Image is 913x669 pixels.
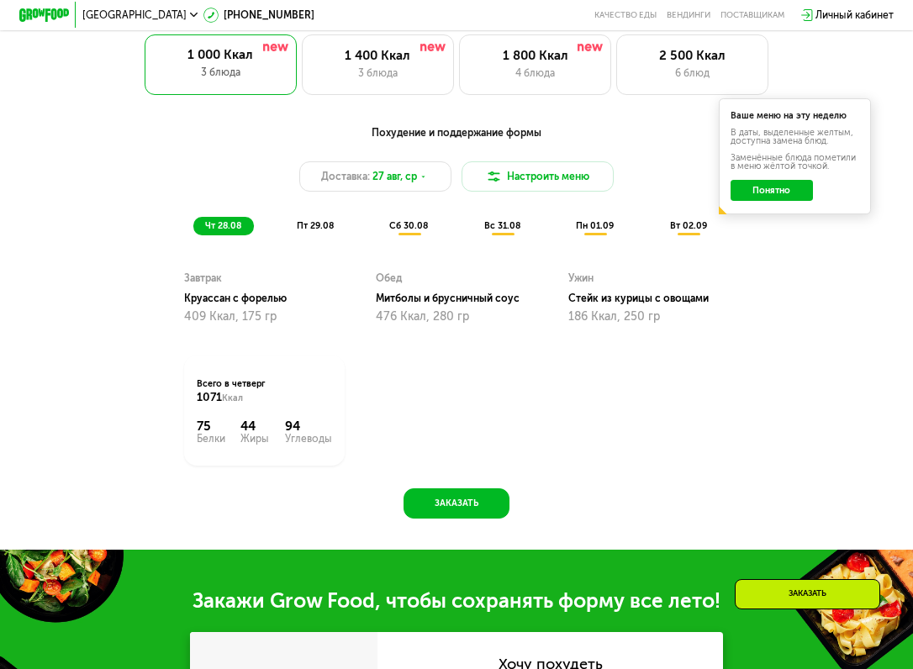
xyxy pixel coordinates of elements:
a: Вендинги [667,10,710,20]
div: Углеводы [285,434,332,444]
div: 1 400 Ккал [315,48,441,63]
div: Завтрак [184,269,222,288]
div: Заказать [735,579,880,609]
div: 409 Ккал, 175 гр [184,310,345,324]
div: Митболы и брусничный соус [376,292,546,305]
span: сб 30.08 [389,220,428,231]
div: 3 блюда [157,65,283,80]
button: Понятно [731,180,813,200]
a: [PHONE_NUMBER] [203,8,314,23]
div: 3 блюда [315,66,441,81]
div: Стейк из курицы с овощами [568,292,739,305]
div: 1 000 Ккал [157,47,283,62]
span: 1071 [197,390,222,404]
span: чт 28.08 [205,220,241,231]
div: Ваше меню на эту неделю [731,112,859,121]
div: Ужин [568,269,594,288]
div: 44 [240,419,269,434]
span: вс 31.08 [484,220,520,231]
button: Настроить меню [462,161,614,192]
div: Жиры [240,434,269,444]
button: Заказать [404,488,509,519]
div: Заменённые блюда пометили в меню жёлтой точкой. [731,154,859,171]
div: Обед [376,269,402,288]
div: 1 800 Ккал [472,48,598,63]
div: поставщикам [720,10,784,20]
div: Всего в четверг [197,377,332,405]
div: 186 Ккал, 250 гр [568,310,729,324]
a: Качество еды [594,10,657,20]
span: Ккал [222,392,243,403]
span: [GEOGRAPHIC_DATA] [82,10,187,20]
div: 6 блюд [630,66,755,81]
div: Круассан с форелью [184,292,355,305]
div: 476 Ккал, 280 гр [376,310,536,324]
div: Личный кабинет [815,8,894,23]
div: 75 [197,419,225,434]
div: 2 500 Ккал [630,48,755,63]
span: Доставка: [321,169,370,184]
div: 4 блюда [472,66,598,81]
div: Похудение и поддержание формы [82,125,832,141]
div: 94 [285,419,332,434]
div: Белки [197,434,225,444]
span: 27 авг, ср [372,169,417,184]
div: В даты, выделенные желтым, доступна замена блюд. [731,129,859,146]
span: вт 02.09 [670,220,707,231]
span: пн 01.09 [576,220,614,231]
span: пт 29.08 [297,220,334,231]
